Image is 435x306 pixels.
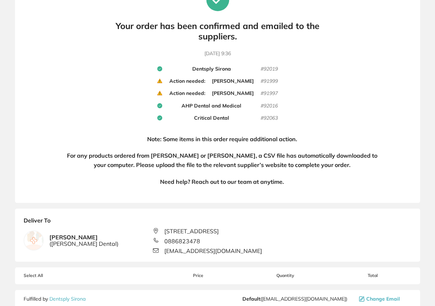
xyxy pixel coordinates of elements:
b: Default [242,296,260,302]
button: Change Email [357,296,411,302]
a: Dentsply Sirona [49,296,86,302]
b: [PERSON_NAME] [212,90,254,97]
span: ( [PERSON_NAME] Dental ) [49,240,119,247]
img: empty.jpg [24,231,43,250]
b: [PERSON_NAME] [212,78,254,85]
span: Quantity [237,273,334,278]
small: # 92019 [261,66,278,72]
span: clientservices@dentsplysirona.com [242,296,347,302]
b: Action needed: [169,78,205,85]
span: Price [159,273,237,278]
b: Critical Dental [194,115,229,121]
time: [DATE] 9:36 [204,50,231,57]
small: # 91999 [261,78,278,85]
b: Your order has been confirmed and emailed to the suppliers. [110,21,325,42]
span: Total [334,273,411,278]
b: Action needed: [169,90,205,97]
small: # 92063 [261,115,278,121]
b: Dentsply Sirona [192,66,231,72]
h4: Need help? Reach out to our team at anytime. [160,177,284,187]
small: # 92016 [261,103,278,109]
b: [PERSON_NAME] [49,234,119,247]
span: [EMAIL_ADDRESS][DOMAIN_NAME] [164,248,262,254]
span: [STREET_ADDRESS] [164,228,219,234]
p: Fulfilled by [24,296,86,302]
span: Change Email [366,296,400,302]
small: # 91997 [261,90,278,97]
span: 0886823478 [164,238,200,244]
b: Deliver To [24,217,411,228]
b: AHP Dental and Medical [182,103,241,109]
h4: For any products ordered from [PERSON_NAME] or [PERSON_NAME], a CSV file has automatically downlo... [65,151,379,169]
span: Select All [24,273,95,278]
h4: Note: Some items in this order require additional action. [147,135,297,144]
